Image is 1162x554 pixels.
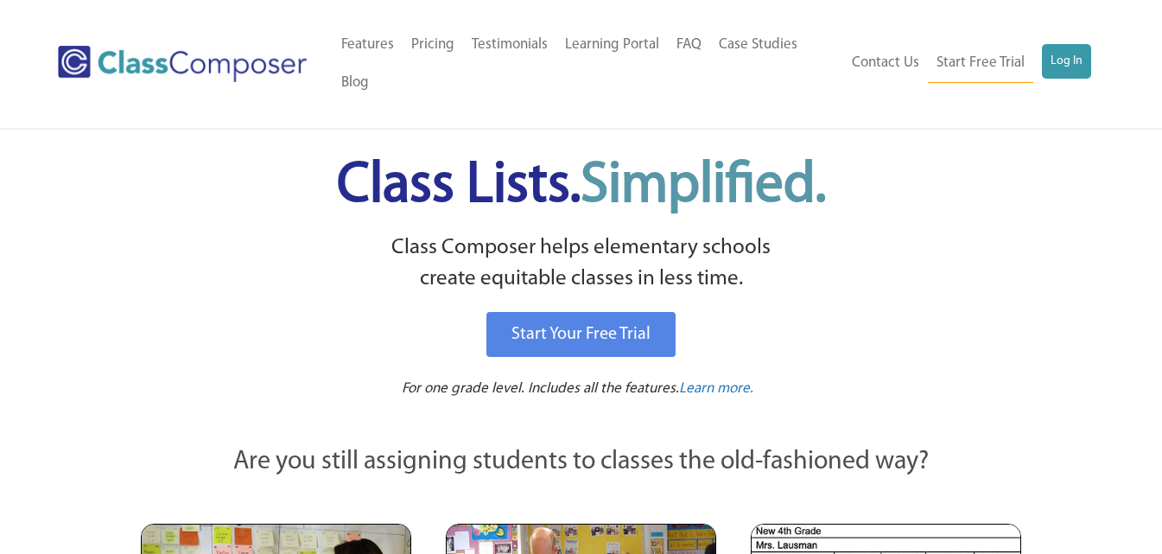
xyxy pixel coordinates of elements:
span: Start Your Free Trial [511,326,651,343]
a: Log In [1042,44,1091,79]
a: Testimonials [463,26,556,64]
span: Simplified. [581,158,826,214]
nav: Header Menu [333,26,842,102]
p: Class Composer helps elementary schools create equitable classes in less time. [138,232,1025,296]
nav: Header Menu [842,44,1091,83]
p: Are you still assigning students to classes the old-fashioned way? [141,443,1022,481]
a: Features [333,26,403,64]
a: Blog [333,64,378,102]
a: FAQ [668,26,710,64]
span: Class Lists. [337,158,826,214]
span: For one grade level. Includes all the features. [402,381,679,396]
a: Learning Portal [556,26,668,64]
img: Class Composer [58,46,307,82]
span: Learn more. [679,381,753,396]
a: Pricing [403,26,463,64]
a: Case Studies [710,26,806,64]
a: Start Free Trial [928,44,1033,83]
a: Contact Us [843,44,928,82]
a: Learn more. [679,379,753,400]
a: Start Your Free Trial [486,312,676,357]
